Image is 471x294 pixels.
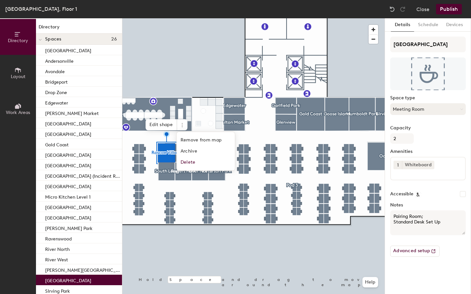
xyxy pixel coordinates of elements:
[111,37,117,42] span: 26
[390,125,466,131] label: Capacity
[45,286,70,294] p: SIrving Park
[391,18,414,32] button: Details
[436,4,462,14] button: Publish
[390,57,466,90] img: The space named Roscoe Village
[45,182,91,189] p: [GEOGRAPHIC_DATA]
[442,18,467,32] button: Devices
[8,38,28,43] span: Directory
[45,119,91,127] p: [GEOGRAPHIC_DATA]
[45,130,91,137] p: [GEOGRAPHIC_DATA]
[177,146,235,157] span: Archive
[45,245,70,252] p: River North
[45,255,68,263] p: River West
[362,277,378,287] button: Help
[390,149,466,154] label: Amenities
[416,4,429,14] button: Close
[177,135,235,146] span: Remove from map
[45,57,74,64] p: Andersonville
[390,203,466,208] label: Notes
[390,210,466,235] textarea: Pairing Room; Standard Desk Set Up
[45,192,91,200] p: Micro Kitchen Level 1
[45,224,93,231] p: [PERSON_NAME] Park
[390,95,466,101] label: Space type
[390,246,440,257] button: Advanced setup
[45,88,67,95] p: Drop Zone
[5,5,77,13] div: [GEOGRAPHIC_DATA], Floor 1
[399,6,406,12] img: Redo
[177,157,235,168] span: Delete
[45,234,72,242] p: Ravenswood
[414,18,442,32] button: Schedule
[45,37,61,42] span: Spaces
[45,140,69,148] p: Gold Coast
[397,162,399,169] span: 1
[390,191,413,197] label: Accessible
[389,6,395,12] img: Undo
[45,151,91,158] p: [GEOGRAPHIC_DATA]
[36,24,122,34] h1: Directory
[45,67,65,74] p: Avondale
[45,276,91,284] p: [GEOGRAPHIC_DATA]
[45,98,68,106] p: Edgewater
[45,171,121,179] p: [GEOGRAPHIC_DATA] (Incident Room)
[45,109,99,116] p: [PERSON_NAME] Market
[45,203,91,210] p: [GEOGRAPHIC_DATA]
[390,103,466,115] button: Meeting Room
[45,77,68,85] p: Bridgeport
[146,119,177,130] span: Edit shape
[45,161,91,169] p: [GEOGRAPHIC_DATA]
[11,74,26,79] span: Layout
[45,266,121,273] p: [PERSON_NAME][GEOGRAPHIC_DATA]
[6,110,30,115] span: Work Areas
[45,46,91,54] p: [GEOGRAPHIC_DATA]
[402,161,434,169] div: Whiteboard
[393,161,402,169] button: 1
[45,213,91,221] p: [GEOGRAPHIC_DATA]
